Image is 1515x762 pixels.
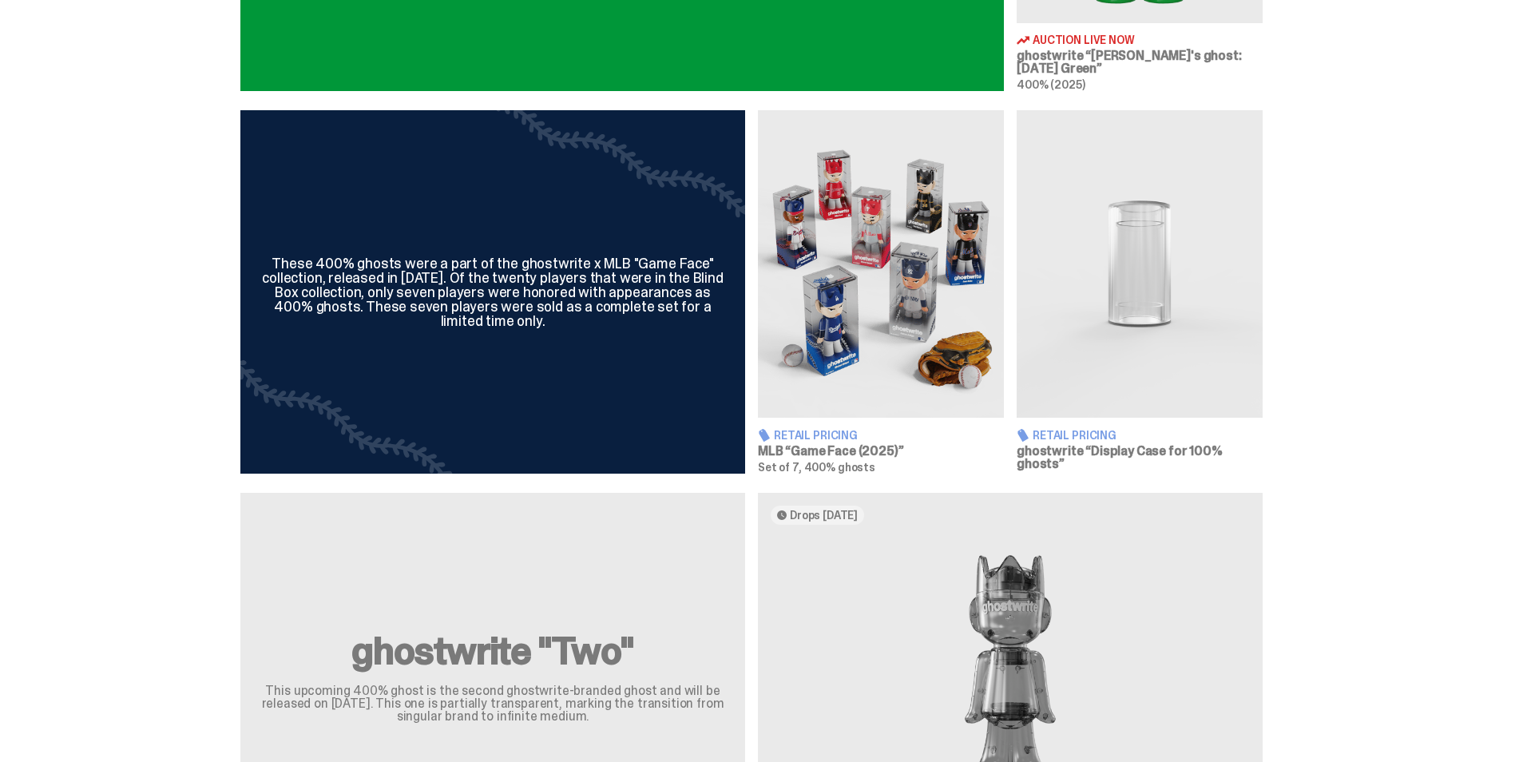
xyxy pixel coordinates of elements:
[790,509,858,522] span: Drops [DATE]
[758,445,1004,458] h3: MLB “Game Face (2025)”
[1017,50,1263,75] h3: ghostwrite “[PERSON_NAME]'s ghost: [DATE] Green”
[758,110,1004,473] a: Game Face (2025) Retail Pricing
[1017,77,1085,92] span: 400% (2025)
[260,632,726,670] h2: ghostwrite "Two"
[1017,110,1263,418] img: Display Case for 100% ghosts
[1017,110,1263,473] a: Display Case for 100% ghosts Retail Pricing
[1033,430,1116,441] span: Retail Pricing
[1033,34,1135,46] span: Auction Live Now
[758,460,875,474] span: Set of 7, 400% ghosts
[260,685,726,723] p: This upcoming 400% ghost is the second ghostwrite-branded ghost and will be released on [DATE]. T...
[260,256,726,328] div: These 400% ghosts were a part of the ghostwrite x MLB "Game Face" collection, released in [DATE]....
[1017,445,1263,470] h3: ghostwrite “Display Case for 100% ghosts”
[758,110,1004,418] img: Game Face (2025)
[774,430,858,441] span: Retail Pricing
